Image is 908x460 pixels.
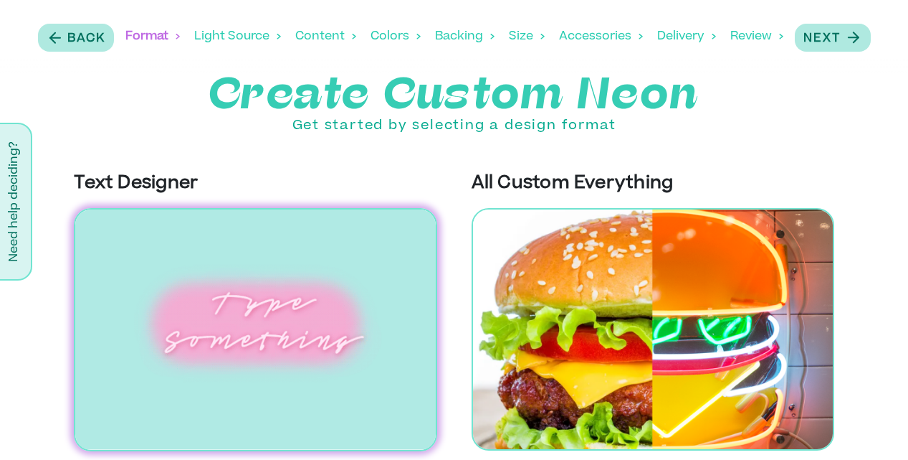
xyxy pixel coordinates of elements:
div: Content [295,14,356,59]
div: Colors [371,14,421,59]
div: Delivery [657,14,716,59]
button: Next [795,24,871,52]
img: All Custom Everything [472,208,834,451]
p: All Custom Everything [472,171,834,197]
p: Text Designer [74,171,436,197]
button: Back [38,24,114,52]
div: Format [125,14,180,59]
div: Backing [435,14,494,59]
div: Accessories [559,14,643,59]
p: Back [67,30,105,47]
div: Review [730,14,783,59]
div: Size [509,14,545,59]
img: Text Designer [74,208,436,451]
div: Light Source [194,14,281,59]
p: Next [803,30,841,47]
